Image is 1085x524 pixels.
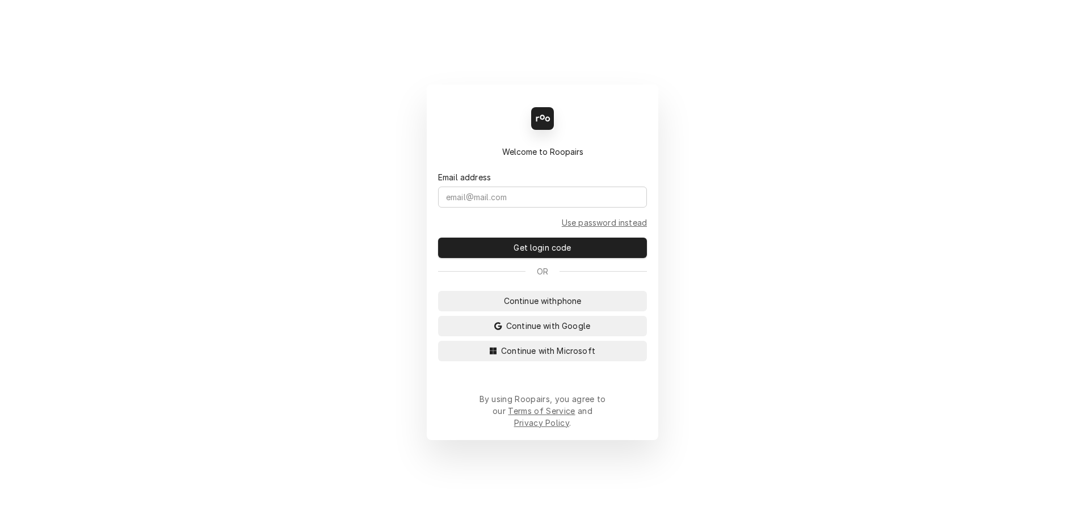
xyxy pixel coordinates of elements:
a: Go to Email and password form [562,217,647,229]
button: Get login code [438,238,647,258]
label: Email address [438,171,491,183]
a: Terms of Service [508,406,575,416]
span: Continue with phone [502,295,584,307]
input: email@mail.com [438,187,647,208]
span: Continue with Microsoft [499,345,598,357]
span: Continue with Google [504,320,592,332]
button: Continue withphone [438,291,647,311]
button: Continue with Google [438,316,647,336]
span: Get login code [511,242,573,253]
span: Back [452,112,475,124]
div: By using Roopairs, you agree to our and . [479,393,606,429]
button: Continue with Microsoft [438,341,647,361]
div: Or [438,265,647,277]
a: Privacy Policy [514,418,569,428]
div: Welcome to Roopairs [438,146,647,158]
